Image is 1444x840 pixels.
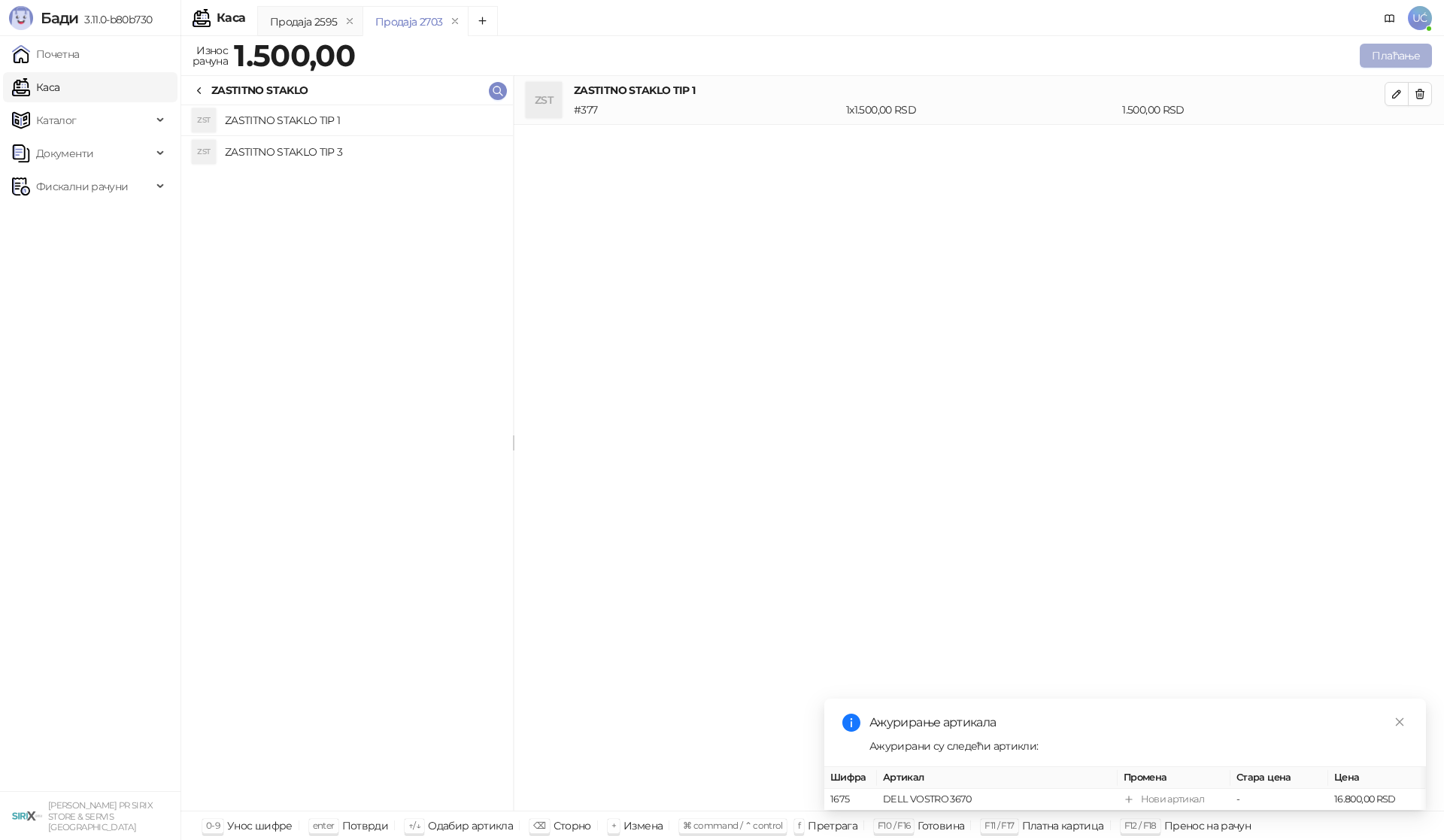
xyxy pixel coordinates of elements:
[192,140,216,164] div: ZST
[78,13,152,26] span: 3.11.0-b80b730
[918,816,964,835] div: Готовина
[1141,792,1204,807] div: Нови артикал
[342,816,389,835] div: Потврди
[12,72,59,102] a: Каса
[36,105,77,135] span: Каталог
[878,820,910,831] span: F10 / F16
[1394,717,1405,727] span: close
[877,767,1118,789] th: Артикал
[1391,714,1408,730] a: Close
[445,15,465,28] button: remove
[1230,767,1328,789] th: Стара цена
[574,82,1385,99] h4: ZASTITNO STAKLO TIP 1
[428,816,513,835] div: Одабир артикла
[526,82,562,118] div: ZST
[375,14,442,30] div: Продаја 2703
[877,789,1118,811] td: DELL VOSTRO 3670
[824,767,877,789] th: Шифра
[12,39,80,69] a: Почетна
[217,12,245,24] div: Каса
[408,820,420,831] span: ↑/↓
[1230,789,1328,811] td: -
[843,102,1119,118] div: 1 x 1.500,00 RSD
[206,820,220,831] span: 0-9
[1328,767,1426,789] th: Цена
[824,789,877,811] td: 1675
[227,816,293,835] div: Унос шифре
[192,108,216,132] div: ZST
[1408,6,1432,30] span: UĆ
[234,37,355,74] strong: 1.500,00
[571,102,843,118] div: # 377
[36,171,128,202] span: Фискални рачуни
[468,6,498,36] button: Add tab
[270,14,337,30] div: Продаја 2595
[683,820,783,831] span: ⌘ command / ⌃ control
[340,15,359,28] button: remove
[36,138,93,168] span: Документи
[623,816,663,835] div: Измена
[1118,767,1230,789] th: Промена
[225,140,501,164] h4: ZASTITNO STAKLO TIP 3
[808,816,857,835] div: Претрага
[611,820,616,831] span: +
[1119,102,1388,118] div: 1.500,00 RSD
[869,738,1408,754] div: Ажурирани су следећи артикли:
[869,714,1408,732] div: Ажурирање артикала
[313,820,335,831] span: enter
[41,9,78,27] span: Бади
[190,41,231,71] div: Износ рачуна
[533,820,545,831] span: ⌫
[1022,816,1104,835] div: Платна картица
[225,108,501,132] h4: ZASTITNO STAKLO TIP 1
[211,82,308,99] div: ZASTITNO STAKLO
[48,800,153,832] small: [PERSON_NAME] PR SIRIX STORE & SERVIS [GEOGRAPHIC_DATA]
[798,820,800,831] span: f
[984,820,1014,831] span: F11 / F17
[181,105,513,811] div: grid
[1328,789,1426,811] td: 16.800,00 RSD
[1360,44,1432,68] button: Плаћање
[9,6,33,30] img: Logo
[1124,820,1157,831] span: F12 / F18
[554,816,591,835] div: Сторно
[12,801,42,831] img: 64x64-companyLogo-cb9a1907-c9b0-4601-bb5e-5084e694c383.png
[1164,816,1251,835] div: Пренос на рачун
[1378,6,1402,30] a: Документација
[842,714,860,732] span: info-circle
